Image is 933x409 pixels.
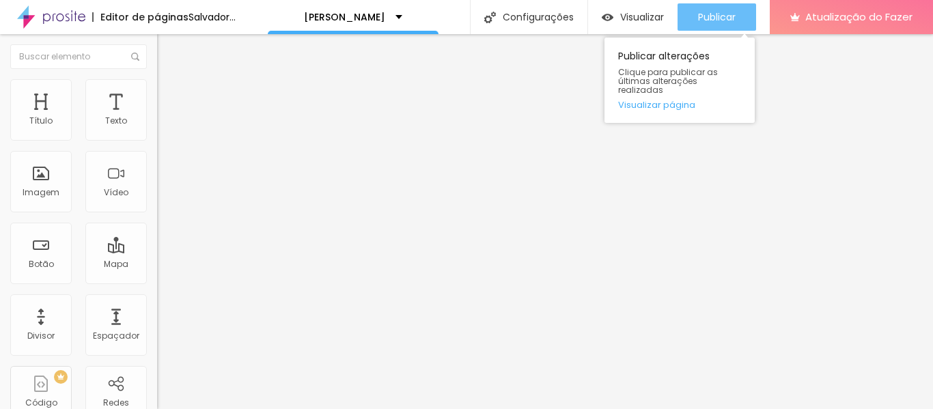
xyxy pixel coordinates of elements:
font: Imagem [23,186,59,198]
font: Configurações [503,10,574,24]
font: Título [29,115,53,126]
button: Visualizar [588,3,678,31]
font: Botão [29,258,54,270]
font: Divisor [27,330,55,341]
font: Salvador... [189,10,236,24]
font: [PERSON_NAME] [304,10,385,24]
font: Texto [105,115,127,126]
font: Vídeo [104,186,128,198]
font: Publicar [698,10,736,24]
font: Visualizar [620,10,664,24]
font: Publicar alterações [618,49,710,63]
img: Ícone [484,12,496,23]
font: Visualizar página [618,98,695,111]
img: Ícone [131,53,139,61]
button: Publicar [678,3,756,31]
font: Editor de páginas [100,10,189,24]
a: Visualizar página [618,100,741,109]
input: Buscar elemento [10,44,147,69]
font: Clique para publicar as últimas alterações realizadas [618,66,718,96]
iframe: Editor [157,34,933,409]
font: Espaçador [93,330,139,341]
img: view-1.svg [602,12,613,23]
font: Atualização do Fazer [805,10,913,24]
font: Mapa [104,258,128,270]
